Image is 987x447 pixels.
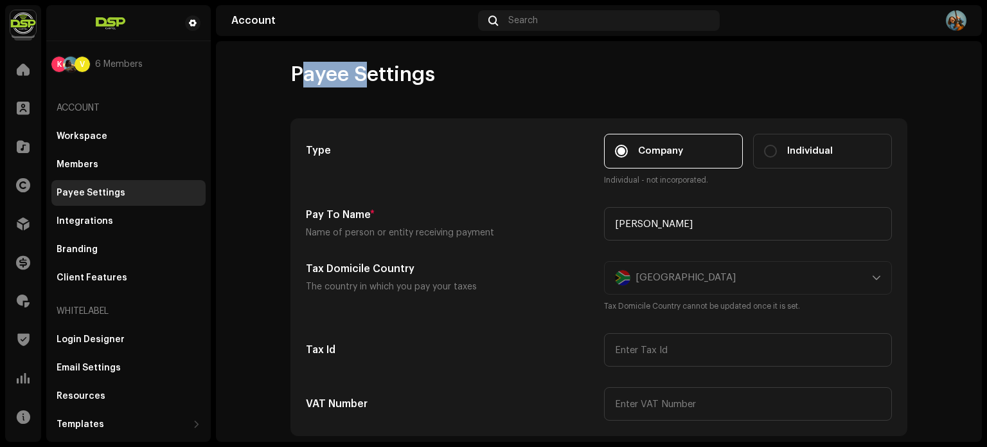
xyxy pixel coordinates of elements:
[787,144,833,158] span: Individual
[57,363,121,373] div: Email Settings
[51,355,206,381] re-m-nav-item: Email Settings
[51,383,206,409] re-m-nav-item: Resources
[306,225,594,241] p: Name of person or entity receiving payment
[51,57,67,72] div: K
[51,327,206,352] re-m-nav-item: Login Designer
[57,216,113,226] div: Integrations
[95,59,143,69] span: 6 Members
[290,62,435,87] span: Payee Settings
[75,57,90,72] div: V
[51,237,206,262] re-m-nav-item: Branding
[638,144,683,158] span: Company
[57,419,104,430] div: Templates
[57,391,105,401] div: Resources
[306,279,594,295] p: The country in which you pay your taxes
[57,131,107,141] div: Workspace
[63,57,78,72] img: ada126a8-8152-4f79-af36-d15820149d36
[51,208,206,234] re-m-nav-item: Integrations
[306,143,594,158] h5: Type
[51,152,206,178] re-m-nav-item: Members
[57,273,127,283] div: Client Features
[604,300,892,313] small: Tax Domicile Country cannot be updated once it is set.
[51,93,206,123] re-a-nav-header: Account
[10,10,36,36] img: 337c92e9-c8c2-4d5f-b899-13dae4d4afdd
[57,188,125,198] div: Payee Settings
[604,387,892,421] input: Enter VAT Number
[51,180,206,206] re-m-nav-item: Payee Settings
[604,207,892,241] input: Enter name
[57,160,98,170] div: Members
[57,15,164,31] img: 33ea21d7-5b79-4480-b9f6-40bb395844f9
[51,412,206,437] re-m-nav-dropdown: Templates
[51,265,206,291] re-m-nav-item: Client Features
[508,15,538,26] span: Search
[51,123,206,149] re-m-nav-item: Workspace
[306,342,594,358] h5: Tax Id
[51,296,206,327] re-a-nav-header: Whitelabel
[306,261,594,277] h5: Tax Domicile Country
[604,174,892,187] small: Individual - not incorporated.
[604,333,892,367] input: Enter Tax Id
[57,334,125,345] div: Login Designer
[57,244,98,255] div: Branding
[946,10,966,31] img: 2f0439b4-b615-4261-9b3f-13c2a2f2cab5
[231,15,473,26] div: Account
[306,207,594,223] h5: Pay To Name
[306,396,594,412] h5: VAT Number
